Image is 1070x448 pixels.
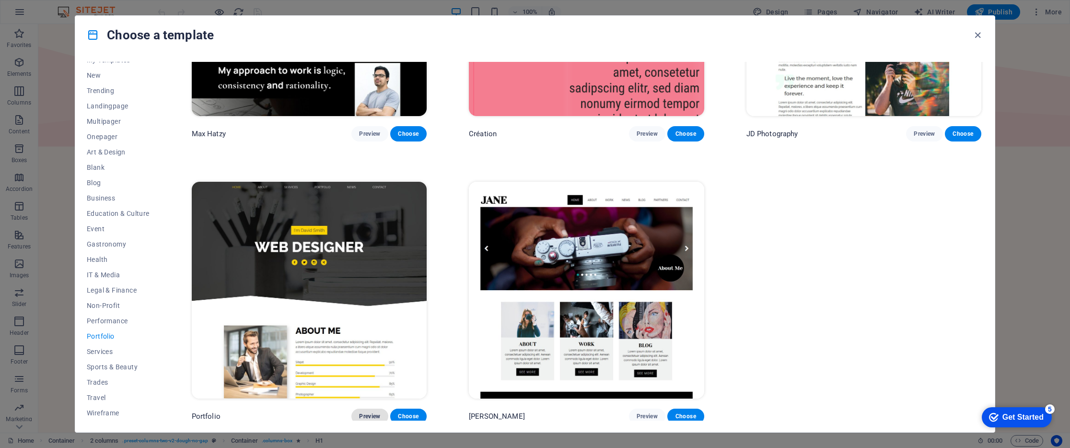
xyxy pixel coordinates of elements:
button: Portfolio [87,329,150,344]
button: Event [87,221,150,236]
button: Blank [87,160,150,175]
p: [PERSON_NAME] [469,412,525,421]
span: Choose [398,130,419,138]
button: Preview [351,409,388,424]
span: Wireframe [87,409,150,417]
button: Performance [87,313,150,329]
button: Legal & Finance [87,283,150,298]
span: Education & Culture [87,210,150,217]
span: Blog [87,179,150,187]
span: Art & Design [87,148,150,156]
button: Multipager [87,114,150,129]
button: Preview [906,126,942,141]
span: Landingpage [87,102,150,110]
button: Gastronomy [87,236,150,252]
button: Choose [390,409,427,424]
p: Max Hatzy [192,129,226,139]
span: Legal & Finance [87,286,150,294]
span: Health [87,256,150,263]
span: Performance [87,317,150,325]
button: Education & Culture [87,206,150,221]
span: Travel [87,394,150,401]
button: Preview [629,126,665,141]
span: New [87,71,150,79]
span: IT & Media [87,271,150,279]
button: Travel [87,390,150,405]
button: Trending [87,83,150,98]
button: Trades [87,375,150,390]
span: Trades [87,378,150,386]
button: Preview [351,126,388,141]
span: Blank [87,164,150,171]
button: Art & Design [87,144,150,160]
button: Choose [390,126,427,141]
span: Preview [637,413,658,420]
span: Preview [359,413,380,420]
button: IT & Media [87,267,150,283]
button: Choose [667,409,704,424]
div: 5 [71,2,81,12]
button: Services [87,344,150,359]
span: Non-Profit [87,302,150,309]
span: Preview [637,130,658,138]
button: Onepager [87,129,150,144]
div: Get Started 5 items remaining, 0% complete [8,5,78,25]
button: Non-Profit [87,298,150,313]
button: New [87,68,150,83]
span: Choose [398,413,419,420]
p: Portfolio [192,412,221,421]
span: Choose [953,130,974,138]
span: Onepager [87,133,150,141]
img: Portfolio [192,182,427,399]
span: Sports & Beauty [87,363,150,371]
button: Blog [87,175,150,190]
span: Gastronomy [87,240,150,248]
button: Wireframe [87,405,150,421]
button: Landingpage [87,98,150,114]
button: Sports & Beauty [87,359,150,375]
span: Business [87,194,150,202]
span: Preview [914,130,935,138]
p: Création [469,129,497,139]
span: Preview [359,130,380,138]
button: Preview [629,409,665,424]
span: Multipager [87,118,150,125]
button: Health [87,252,150,267]
h4: Choose a template [87,27,214,43]
span: Services [87,348,150,355]
button: Choose [945,126,981,141]
span: Choose [675,413,696,420]
p: JD Photography [746,129,798,139]
span: Trending [87,87,150,94]
span: Portfolio [87,332,150,340]
span: Choose [675,130,696,138]
img: Jane [469,182,704,399]
button: Choose [667,126,704,141]
button: Business [87,190,150,206]
div: Get Started [28,11,70,19]
span: Event [87,225,150,233]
